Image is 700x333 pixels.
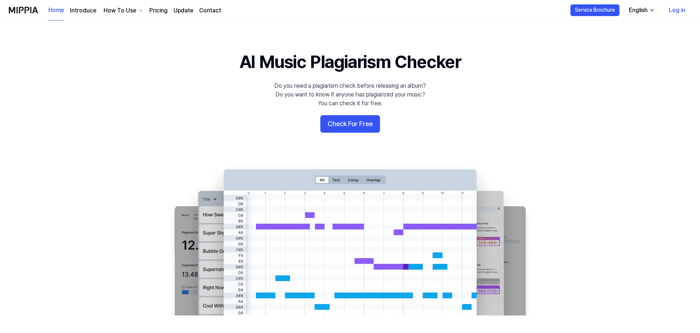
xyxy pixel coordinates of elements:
[48,0,64,20] a: Home
[174,6,193,15] a: Update
[623,3,659,18] button: English
[570,4,619,16] button: Service Brochure
[102,6,144,15] button: How To Use
[160,162,540,315] img: main Image
[70,6,96,15] a: Introduce
[102,6,138,15] div: How To Use
[320,115,380,133] button: Check For Free
[628,6,649,15] div: English
[149,6,168,15] a: Pricing
[239,50,461,74] h1: AI Music Plagiarism Checker
[274,82,426,108] div: Do you need a plagiarism check before releasing an album? Do you want to know if anyone has plagi...
[199,6,221,15] a: Contact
